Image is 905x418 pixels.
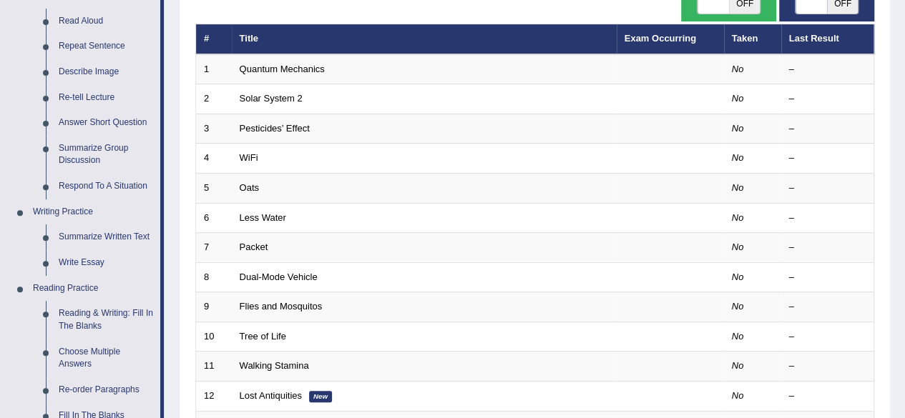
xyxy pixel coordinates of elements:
[789,271,866,284] div: –
[789,359,866,373] div: –
[52,377,160,403] a: Re-order Paragraphs
[240,301,323,312] a: Flies and Mosquitos
[196,322,232,352] td: 10
[52,339,160,377] a: Choose Multiple Answers
[196,262,232,292] td: 8
[309,391,332,402] em: New
[26,276,160,302] a: Reading Practice
[196,54,232,84] td: 1
[240,360,309,371] a: Walking Stamina
[732,212,744,223] em: No
[625,33,696,44] a: Exam Occurring
[196,292,232,322] td: 9
[196,203,232,233] td: 6
[781,24,874,54] th: Last Result
[724,24,781,54] th: Taken
[789,63,866,76] div: –
[240,93,303,104] a: Solar System 2
[52,34,160,59] a: Repeat Sentence
[732,64,744,74] em: No
[240,212,286,223] a: Less Water
[52,301,160,339] a: Reading & Writing: Fill In The Blanks
[789,330,866,344] div: –
[52,9,160,34] a: Read Aloud
[789,300,866,314] div: –
[52,59,160,85] a: Describe Image
[26,199,160,225] a: Writing Practice
[196,144,232,174] td: 4
[196,174,232,204] td: 5
[196,114,232,144] td: 3
[789,241,866,254] div: –
[732,123,744,134] em: No
[52,110,160,136] a: Answer Short Question
[732,360,744,371] em: No
[732,152,744,163] em: No
[789,92,866,106] div: –
[52,250,160,276] a: Write Essay
[52,85,160,111] a: Re-tell Lecture
[789,151,866,165] div: –
[240,242,268,252] a: Packet
[52,224,160,250] a: Summarize Written Text
[789,389,866,403] div: –
[732,242,744,252] em: No
[240,272,318,282] a: Dual-Mode Vehicle
[196,84,232,114] td: 2
[732,272,744,282] em: No
[52,174,160,199] a: Respond To A Situation
[732,182,744,193] em: No
[232,24,617,54] th: Title
[732,301,744,312] em: No
[240,331,286,342] a: Tree of Life
[196,381,232,411] td: 12
[52,136,160,174] a: Summarize Group Discussion
[196,24,232,54] th: #
[240,64,325,74] a: Quantum Mechanics
[789,122,866,136] div: –
[789,181,866,195] div: –
[196,352,232,382] td: 11
[240,390,302,401] a: Lost Antiquities
[789,212,866,225] div: –
[732,93,744,104] em: No
[240,182,259,193] a: Oats
[240,152,258,163] a: WiFi
[732,331,744,342] em: No
[732,390,744,401] em: No
[196,233,232,263] td: 7
[240,123,310,134] a: Pesticides’ Effect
